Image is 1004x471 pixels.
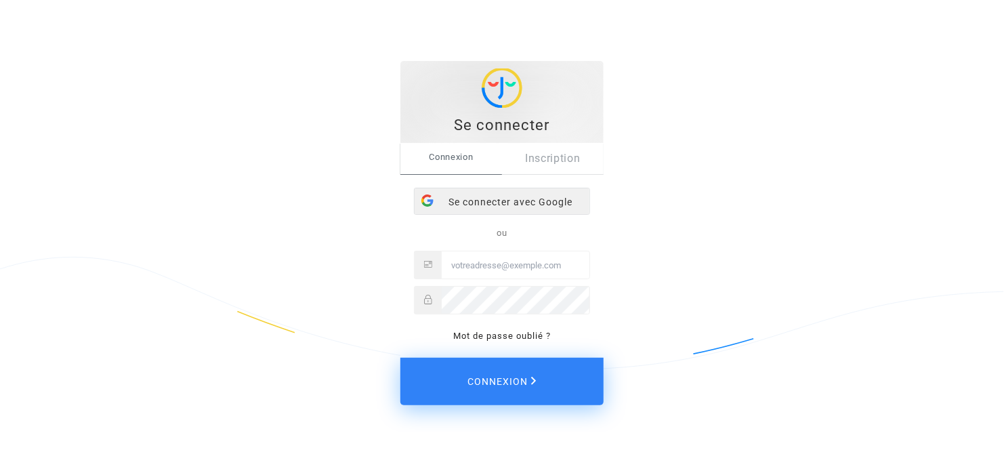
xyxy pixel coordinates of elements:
div: Se connecter [408,115,596,136]
button: Connexion [400,358,604,405]
div: Se connecter avec Google [415,188,589,216]
span: Connexion [400,143,502,171]
span: ou [497,228,507,238]
input: Email [442,251,589,279]
a: Inscription [502,143,604,174]
span: Connexion [467,367,537,396]
input: Password [442,287,589,314]
a: Mot de passe oublié ? [453,331,551,341]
